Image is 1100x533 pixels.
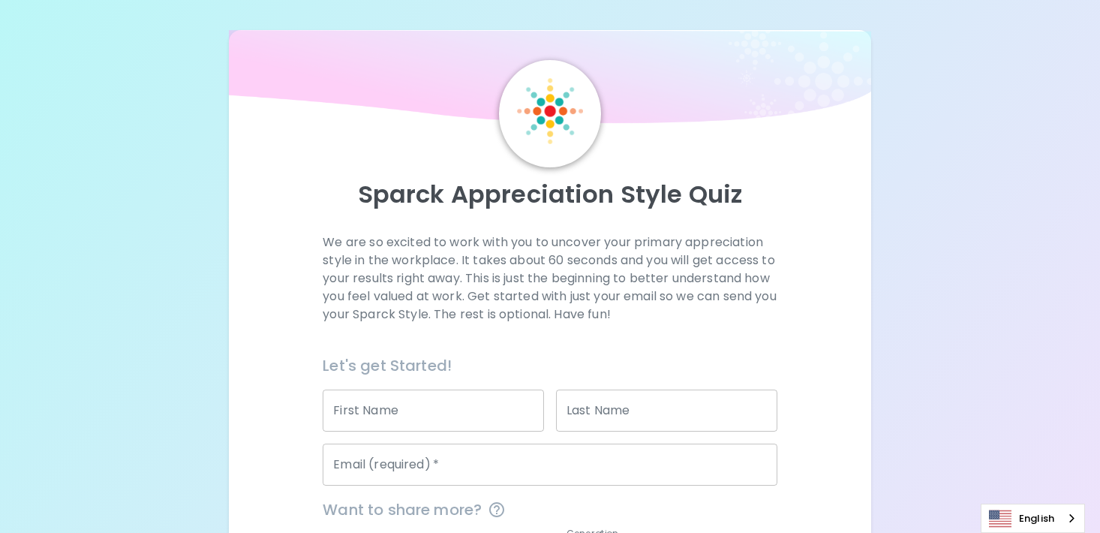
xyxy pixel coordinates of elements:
img: wave [229,30,870,131]
div: Language [981,504,1085,533]
a: English [981,504,1084,532]
p: We are so excited to work with you to uncover your primary appreciation style in the workplace. I... [323,233,777,324]
span: Want to share more? [323,498,777,522]
h6: Let's get Started! [323,354,777,378]
aside: Language selected: English [981,504,1085,533]
svg: This information is completely confidential and only used for aggregated appreciation studies at ... [488,501,506,519]
p: Sparck Appreciation Style Quiz [247,179,852,209]
img: Sparck Logo [517,78,583,144]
